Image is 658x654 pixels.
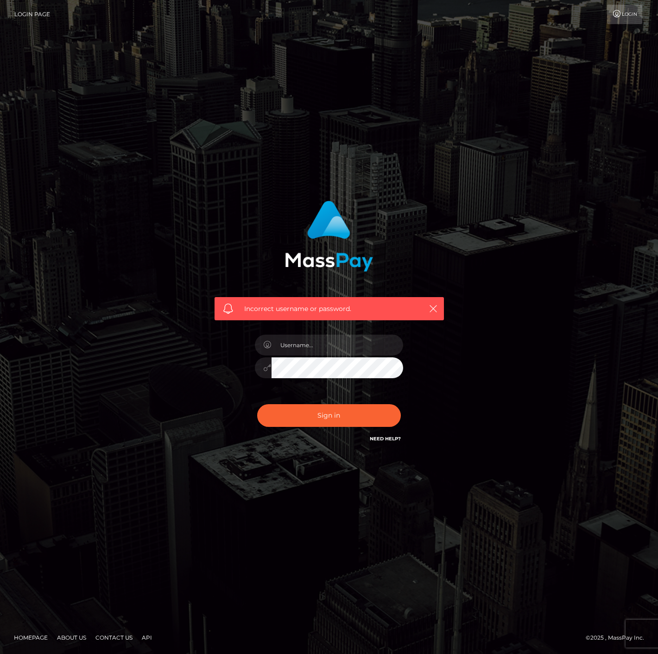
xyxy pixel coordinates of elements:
[53,630,90,645] a: About Us
[607,5,642,24] a: Login
[272,335,403,356] input: Username...
[586,633,651,643] div: © 2025 , MassPay Inc.
[257,404,401,427] button: Sign in
[370,436,401,442] a: Need Help?
[245,304,414,314] span: Incorrect username or password.
[285,201,373,272] img: MassPay Login
[10,630,51,645] a: Homepage
[14,5,50,24] a: Login Page
[138,630,156,645] a: API
[92,630,136,645] a: Contact Us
